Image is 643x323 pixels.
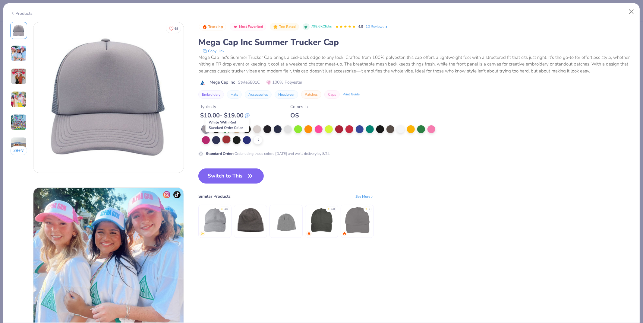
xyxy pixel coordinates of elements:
img: brand logo [198,80,206,85]
img: Most Favorited sort [233,24,238,29]
div: White With Red [206,118,249,132]
div: ★ [327,207,330,209]
div: 4.8 [331,207,335,211]
img: Top Rated sort [273,24,278,29]
img: trending.gif [343,232,346,235]
button: Badge Button [270,23,299,31]
button: Switch to This [198,168,264,184]
img: User generated content [11,45,27,62]
span: Style 6801C [238,79,260,85]
button: Badge Button [230,23,266,31]
div: OS [290,112,308,119]
button: Patches [301,90,321,99]
img: Big Accessories Watch Cap [236,206,265,235]
div: Order using these colors [DATE] and we’ll delivery by 8/24. [206,151,330,156]
div: ★ [365,207,367,209]
div: Similar Products [198,193,231,200]
img: newest.gif [200,232,204,235]
button: copy to clipboard [201,48,226,54]
div: Print Guide [343,92,360,97]
div: 4.8 [224,207,228,211]
div: Mega Cap Inc's Summer Trucker Cap brings a laid-back edge to any look. Crafted from 100% polyeste... [198,54,633,75]
span: 69 [175,27,178,30]
img: Big Accessories Knit Beanie [272,206,301,235]
button: Badge Button [199,23,226,31]
span: Mega Cap Inc [210,79,235,85]
div: See More [355,194,374,199]
div: Typically [200,104,250,110]
div: 4.9 Stars [335,22,356,32]
span: Most Favorited [239,25,263,28]
button: Caps [324,90,340,99]
img: insta-icon.png [163,191,170,198]
span: Top Rated [279,25,296,28]
img: User generated content [11,68,27,85]
img: Adams Optimum Pigment Dyed-Cap [307,206,336,235]
button: Hats [227,90,242,99]
img: Trending sort [202,24,207,29]
div: 5 [369,207,370,211]
button: Headwear [275,90,298,99]
img: Big Accessories 6-Panel Twill Unstructured Cap [343,206,372,235]
span: 798.6K Clicks [311,24,332,29]
img: User generated content [11,91,27,107]
img: Front [11,23,26,38]
div: $ 10.00 - $ 19.00 [200,112,250,119]
span: 100% Polyester [266,79,302,85]
strong: Standard Order : [206,151,234,156]
button: Embroidery [198,90,224,99]
div: ★ [221,207,223,209]
button: 38+ [10,146,27,155]
button: Close [626,6,637,18]
div: Products [10,10,33,17]
div: Comes In [290,104,308,110]
img: User generated content [11,137,27,153]
button: Like [166,24,181,33]
span: Trending [208,25,223,28]
div: Mega Cap Inc Summer Trucker Cap [198,37,633,48]
img: Front [33,22,184,173]
button: Accessories [245,90,272,99]
span: Standard Order Color [209,125,243,130]
img: tiktok-icon.png [173,191,181,198]
span: + 9 [256,138,259,142]
span: 4.9 [358,24,363,29]
img: User generated content [11,114,27,130]
img: Big Accessories 6-Panel Brushed Twill Unstructured Cap [201,206,229,235]
a: 10 Reviews [366,24,389,29]
img: trending.gif [307,232,311,235]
